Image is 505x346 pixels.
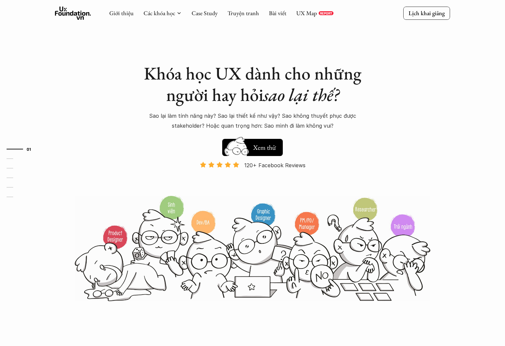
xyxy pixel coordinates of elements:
a: Bài viết [269,9,286,17]
h5: Xem thử [253,143,278,152]
a: Case Study [192,9,218,17]
a: REPORT [319,11,333,15]
p: REPORT [320,11,332,15]
p: 120+ Facebook Reviews [244,160,306,170]
h1: Khóa học UX dành cho những người hay hỏi [137,63,368,106]
a: Lịch khai giảng [403,7,450,19]
a: 120+ Facebook Reviews [194,161,311,195]
p: Sao lại làm tính năng này? Sao lại thiết kế như vậy? Sao không thuyết phục được stakeholder? Hoặc... [137,111,368,131]
a: Giới thiệu [109,9,134,17]
a: 01 [7,145,38,153]
p: Lịch khai giảng [409,9,445,17]
a: Các khóa học [144,9,175,17]
strong: 01 [27,147,31,151]
a: Truyện tranh [227,9,259,17]
a: UX Map [296,9,317,17]
em: sao lại thế? [263,83,339,106]
a: Xem thử [222,136,283,156]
